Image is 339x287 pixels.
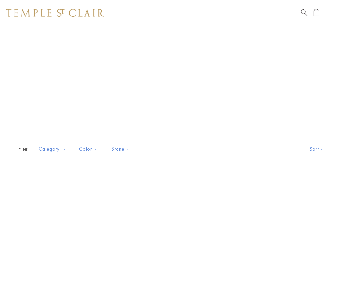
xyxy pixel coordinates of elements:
[34,142,71,156] button: Category
[107,142,136,156] button: Stone
[301,9,308,17] a: Search
[313,9,319,17] a: Open Shopping Bag
[36,145,71,153] span: Category
[76,145,103,153] span: Color
[108,145,136,153] span: Stone
[74,142,103,156] button: Color
[6,9,104,17] img: Temple St. Clair
[325,9,333,17] button: Open navigation
[295,139,339,159] button: Show sort by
